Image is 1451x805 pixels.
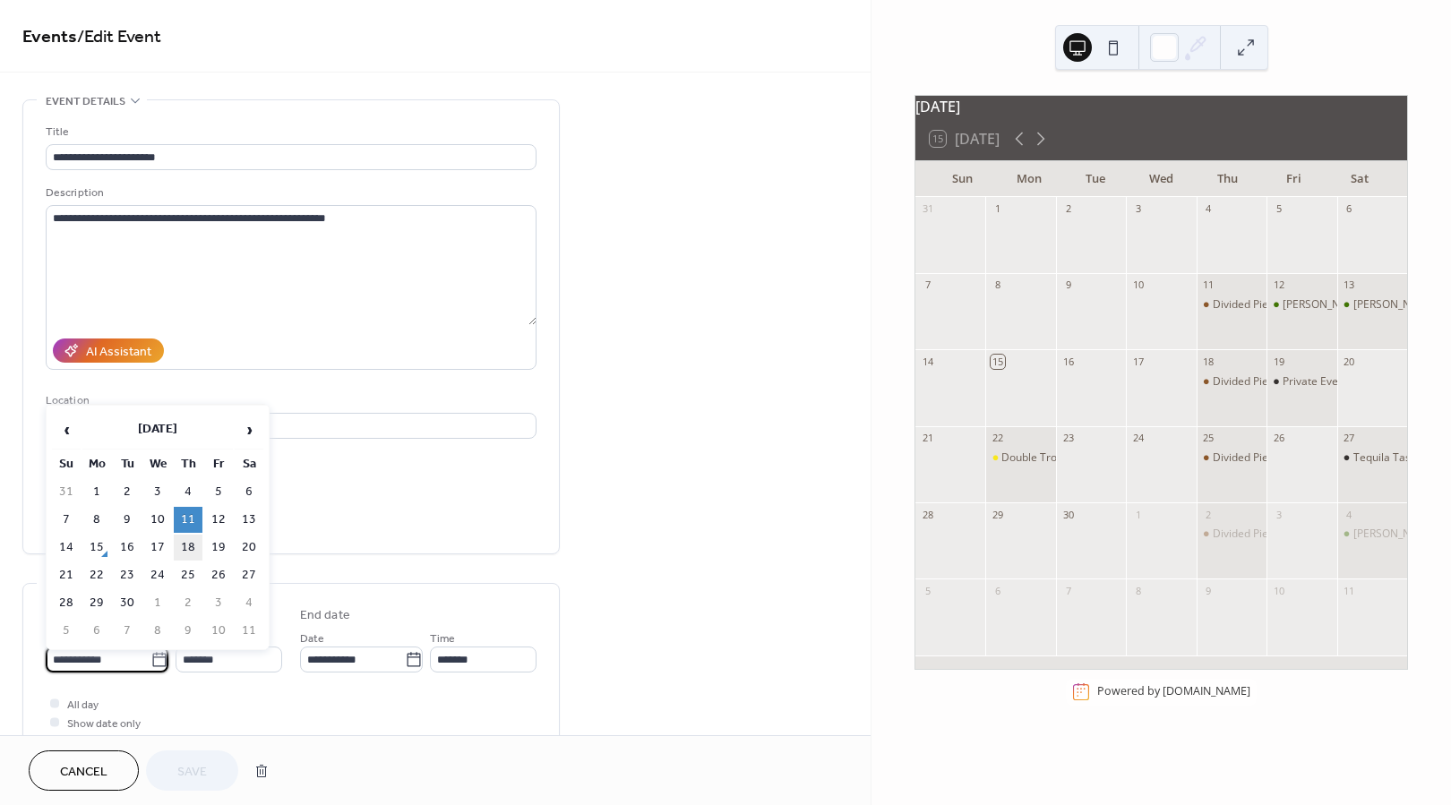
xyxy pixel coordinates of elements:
[174,507,202,533] td: 11
[113,479,142,505] td: 2
[1061,508,1075,521] div: 30
[204,507,233,533] td: 12
[921,355,934,368] div: 14
[60,763,107,782] span: Cancel
[1131,202,1145,216] div: 3
[921,508,934,521] div: 28
[174,479,202,505] td: 4
[52,451,81,477] th: Su
[113,451,142,477] th: Tu
[1131,508,1145,521] div: 1
[174,451,202,477] th: Th
[174,590,202,616] td: 2
[1202,278,1215,292] div: 11
[1343,432,1356,445] div: 27
[174,562,202,588] td: 25
[1213,527,1327,542] div: Divided Pie Pizza Night
[113,590,142,616] td: 30
[921,584,934,597] div: 5
[1131,278,1145,292] div: 10
[174,535,202,561] td: 18
[915,96,1407,117] div: [DATE]
[1272,584,1285,597] div: 10
[1131,432,1145,445] div: 24
[143,618,172,644] td: 8
[1194,161,1260,197] div: Thu
[52,618,81,644] td: 5
[235,618,263,644] td: 11
[52,535,81,561] td: 14
[46,92,125,111] span: Event details
[1283,374,1348,390] div: Private Event
[235,507,263,533] td: 13
[82,507,111,533] td: 8
[1202,432,1215,445] div: 25
[113,618,142,644] td: 7
[1327,161,1393,197] div: Sat
[1343,584,1356,597] div: 11
[82,590,111,616] td: 29
[204,451,233,477] th: Fr
[235,535,263,561] td: 20
[1129,161,1195,197] div: Wed
[1131,584,1145,597] div: 8
[1197,527,1266,542] div: Divided Pie Pizza Night
[1266,297,1336,313] div: Warren-O'Brien Duo Live Set
[1202,584,1215,597] div: 9
[921,202,934,216] div: 31
[1202,202,1215,216] div: 4
[82,411,233,450] th: [DATE]
[29,750,139,791] button: Cancel
[921,278,934,292] div: 7
[143,507,172,533] td: 10
[53,338,164,363] button: AI Assistant
[1061,432,1075,445] div: 23
[67,696,99,715] span: All day
[1343,202,1356,216] div: 6
[236,412,262,448] span: ›
[82,451,111,477] th: Mo
[143,479,172,505] td: 3
[143,590,172,616] td: 1
[82,535,111,561] td: 15
[204,535,233,561] td: 19
[991,278,1004,292] div: 8
[1272,355,1285,368] div: 19
[1272,508,1285,521] div: 3
[300,629,324,648] span: Date
[52,507,81,533] td: 7
[991,355,1004,368] div: 15
[46,184,533,202] div: Description
[1213,450,1327,466] div: Divided Pie Pizza Night
[1197,297,1266,313] div: Divided Pie Pizza Night
[1062,161,1129,197] div: Tue
[235,562,263,588] td: 27
[235,479,263,505] td: 6
[1131,355,1145,368] div: 17
[996,161,1062,197] div: Mon
[1272,432,1285,445] div: 26
[113,535,142,561] td: 16
[991,202,1004,216] div: 1
[1202,355,1215,368] div: 18
[1097,684,1250,699] div: Powered by
[1061,202,1075,216] div: 2
[235,590,263,616] td: 4
[1213,374,1327,390] div: Divided Pie Pizza Night
[52,590,81,616] td: 28
[52,562,81,588] td: 21
[52,479,81,505] td: 31
[1343,355,1356,368] div: 20
[46,123,533,141] div: Title
[300,606,350,625] div: End date
[1061,584,1075,597] div: 7
[86,343,151,362] div: AI Assistant
[1163,684,1250,699] a: [DOMAIN_NAME]
[991,508,1004,521] div: 29
[1197,450,1266,466] div: Divided Pie Pizza Night
[991,584,1004,597] div: 6
[930,161,996,197] div: Sun
[1343,278,1356,292] div: 13
[1260,161,1327,197] div: Fri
